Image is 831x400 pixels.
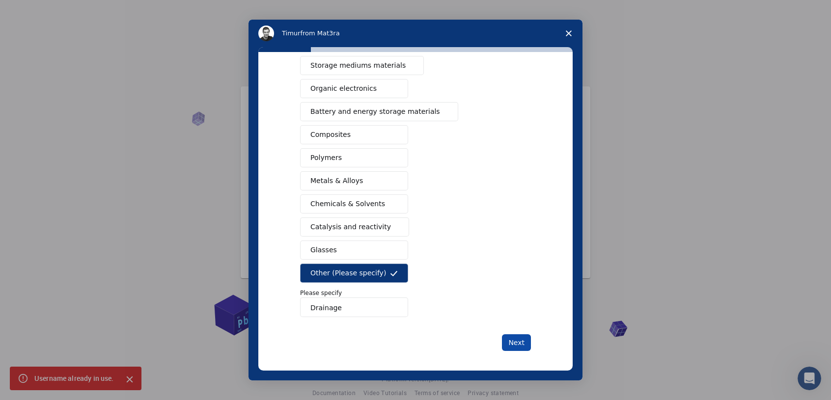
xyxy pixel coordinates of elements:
input: Enter response [300,297,408,317]
button: Composites [300,125,408,144]
span: Chemicals & Solvents [310,199,385,209]
span: Other (Please specify) [310,268,386,278]
span: Battery and energy storage materials [310,107,440,117]
button: Polymers [300,148,408,167]
button: Metals & Alloys [300,171,408,190]
span: from Mat3ra [300,29,339,37]
span: Timur [282,29,300,37]
p: Please specify [300,289,531,297]
span: Close survey [555,20,582,47]
span: Glasses [310,245,337,255]
button: Battery and energy storage materials [300,102,458,121]
button: Organic electronics [300,79,408,98]
span: Composites [310,130,351,140]
button: Chemicals & Solvents [300,194,408,213]
img: Profile image for Timur [258,26,274,41]
span: Storage mediums materials [310,60,406,71]
button: Storage mediums materials [300,56,424,75]
span: Organic electronics [310,83,377,94]
button: Other (Please specify) [300,264,408,283]
button: Catalysis and reactivity [300,217,409,237]
span: Metals & Alloys [310,176,363,186]
span: Polymers [310,153,342,163]
button: Glasses [300,240,408,260]
button: Next [502,334,531,351]
span: Catalysis and reactivity [310,222,391,232]
span: Support [20,7,55,16]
